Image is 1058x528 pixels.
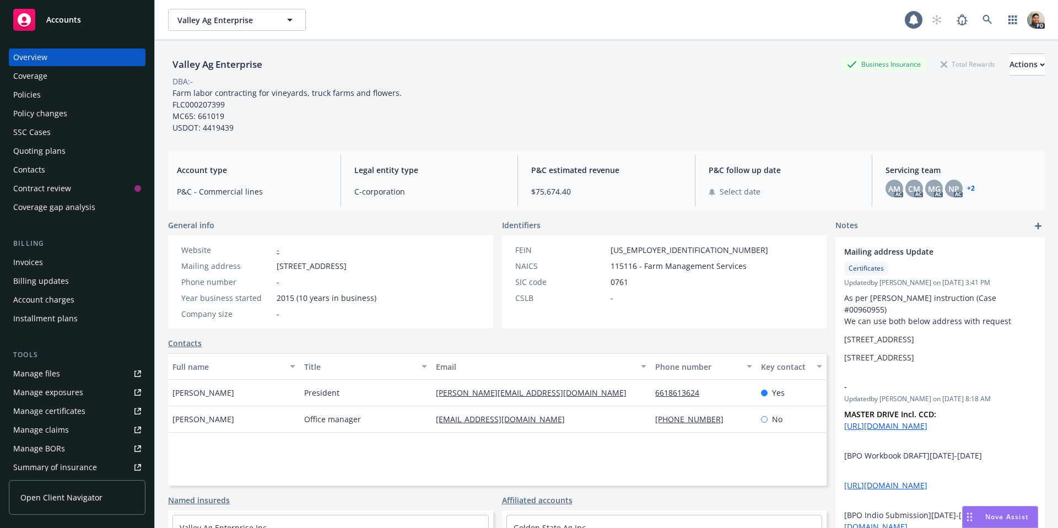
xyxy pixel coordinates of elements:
div: Overview [13,49,47,66]
button: Full name [168,353,300,380]
a: Contacts [168,337,202,349]
a: add [1032,219,1045,233]
a: [PHONE_NUMBER] [655,414,732,424]
a: Report a Bug [951,9,973,31]
div: Summary of insurance [13,459,97,476]
a: Contacts [9,161,145,179]
p: [STREET_ADDRESS] [844,352,1036,363]
div: Mailing address UpdateCertificatesUpdatedby [PERSON_NAME] on [DATE] 3:41 PMAs per [PERSON_NAME] i... [835,237,1045,372]
span: President [304,387,339,398]
span: 0761 [611,276,628,288]
a: Summary of insurance [9,459,145,476]
div: Drag to move [963,507,976,527]
a: Accounts [9,4,145,35]
span: Legal entity type [354,164,505,176]
a: Manage files [9,365,145,382]
span: NP [948,183,959,195]
span: Nova Assist [985,512,1029,521]
a: Contract review [9,180,145,197]
span: AM [888,183,900,195]
a: Affiliated accounts [502,494,573,506]
span: [PERSON_NAME] [172,387,234,398]
span: 2015 (10 years in business) [277,292,376,304]
strong: MASTER DRIVE Incl. CCD: [844,409,936,419]
div: Manage exposures [13,384,83,401]
button: Key contact [757,353,827,380]
a: Switch app [1002,9,1024,31]
div: Mailing address [181,260,272,272]
a: [EMAIL_ADDRESS][DOMAIN_NAME] [436,414,574,424]
a: +2 [967,185,975,192]
span: Mailing address Update [844,246,1007,257]
div: Key contact [761,361,810,373]
div: Full name [172,361,283,373]
span: No [772,413,782,425]
span: [US_EMPLOYER_IDENTIFICATION_NUMBER] [611,244,768,256]
span: 115116 - Farm Management Services [611,260,747,272]
span: - [277,308,279,320]
a: Manage exposures [9,384,145,401]
p: As per [PERSON_NAME] instruction (Case #00960955) We can use both below address with request [844,292,1036,327]
div: Coverage gap analysis [13,198,95,216]
div: SSC Cases [13,123,51,141]
span: CM [908,183,920,195]
div: Billing updates [13,272,69,290]
button: Phone number [651,353,756,380]
div: Company size [181,308,272,320]
a: Overview [9,49,145,66]
a: Account charges [9,291,145,309]
span: $75,674.40 [531,186,682,197]
span: P&C estimated revenue [531,164,682,176]
span: Valley Ag Enterprise [177,14,273,26]
p: [STREET_ADDRESS] [844,333,1036,345]
span: P&C follow up date [709,164,859,176]
a: [PERSON_NAME][EMAIL_ADDRESS][DOMAIN_NAME] [436,387,635,398]
div: DBA: - [172,76,193,87]
div: Title [304,361,415,373]
span: Identifiers [502,219,541,231]
span: C-corporation [354,186,505,197]
span: Select date [720,186,760,197]
span: Open Client Navigator [20,492,102,503]
a: Invoices [9,254,145,271]
button: Email [431,353,651,380]
a: Coverage gap analysis [9,198,145,216]
div: Contract review [13,180,71,197]
span: - [277,276,279,288]
div: FEIN [515,244,606,256]
div: Phone number [655,361,739,373]
span: Updated by [PERSON_NAME] on [DATE] 8:18 AM [844,394,1036,404]
a: SSC Cases [9,123,145,141]
div: Manage BORs [13,440,65,457]
span: P&C - Commercial lines [177,186,327,197]
span: [STREET_ADDRESS] [277,260,347,272]
a: Policies [9,86,145,104]
a: - [277,245,279,255]
button: Nova Assist [962,506,1038,528]
div: Year business started [181,292,272,304]
a: 6618613624 [655,387,708,398]
a: Quoting plans [9,142,145,160]
div: Policies [13,86,41,104]
div: Business Insurance [841,57,926,71]
div: Phone number [181,276,272,288]
span: Office manager [304,413,361,425]
a: Billing updates [9,272,145,290]
div: Manage files [13,365,60,382]
div: Installment plans [13,310,78,327]
span: - [611,292,613,304]
div: Tools [9,349,145,360]
a: Coverage [9,67,145,85]
a: Manage certificates [9,402,145,420]
button: Valley Ag Enterprise [168,9,306,31]
a: Named insureds [168,494,230,506]
span: Updated by [PERSON_NAME] on [DATE] 3:41 PM [844,278,1036,288]
div: Quoting plans [13,142,66,160]
a: Installment plans [9,310,145,327]
p: [BPO Workbook DRAFT][DATE]-[DATE] [844,450,1036,461]
span: MG [928,183,941,195]
div: Actions [1010,54,1045,75]
div: Manage certificates [13,402,85,420]
span: Yes [772,387,785,398]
